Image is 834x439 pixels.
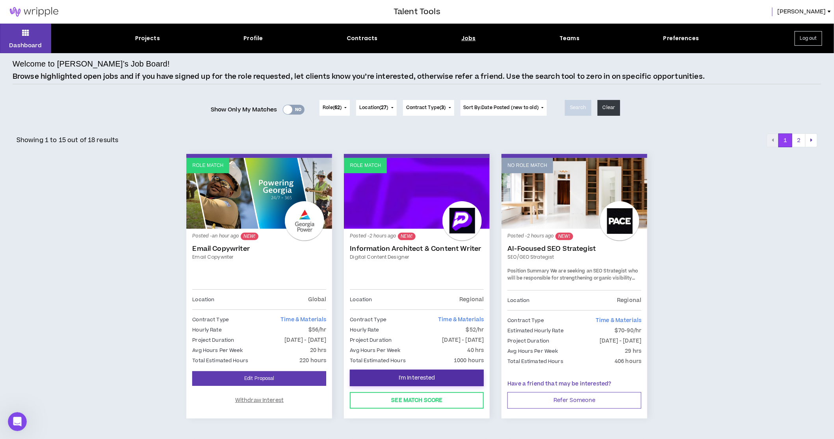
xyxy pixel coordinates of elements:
[350,346,400,355] p: Avg Hours Per Week
[468,346,484,355] p: 40 hrs
[615,326,641,335] p: $70-90/hr
[192,245,326,253] a: Email Copywriter
[454,356,484,365] p: 1000 hours
[507,347,558,356] p: Avg Hours Per Week
[308,295,327,304] p: Global
[507,337,549,345] p: Project Duration
[350,162,381,169] p: Role Match
[507,296,529,305] p: Location
[350,254,484,261] a: Digital Content Designer
[555,233,573,240] sup: NEW!
[778,133,792,148] button: 1
[507,233,641,240] p: Posted - 2 hours ago
[359,104,388,111] span: Location ( )
[192,336,234,345] p: Project Duration
[502,158,647,229] a: No Role Match
[777,7,826,16] span: [PERSON_NAME]
[17,135,119,145] p: Showing 1 to 15 out of 18 results
[192,233,326,240] p: Posted - an hour ago
[507,326,564,335] p: Estimated Hourly Rate
[598,100,620,116] button: Clear
[466,326,484,334] p: $52/hr
[507,316,544,325] p: Contract Type
[13,72,705,82] p: Browse highlighted open jobs and if you have signed up for the role requested, let clients know y...
[192,356,248,365] p: Total Estimated Hours
[600,337,642,345] p: [DATE] - [DATE]
[507,245,641,253] a: AI-Focused SEO Strategist
[308,326,327,334] p: $56/hr
[310,346,327,355] p: 20 hrs
[459,295,484,304] p: Regional
[323,104,342,111] span: Role ( )
[767,133,817,148] nav: pagination
[350,326,379,334] p: Hourly Rate
[507,380,641,388] p: Have a friend that may be interested?
[192,392,326,409] button: Withdraw Interest
[350,356,406,365] p: Total Estimated Hours
[192,315,229,324] p: Contract Type
[235,397,284,404] span: Withdraw Interest
[299,356,326,365] p: 220 hours
[406,104,446,111] span: Contract Type ( )
[350,245,484,253] a: Information Architect & Content Writer
[507,268,549,274] strong: Position Summary
[403,100,454,116] button: Contract Type(3)
[565,100,591,116] button: Search
[507,392,641,409] button: Refer Someone
[399,374,435,382] span: I'm Interested
[350,370,484,386] button: I'm Interested
[381,104,386,111] span: 27
[285,336,327,345] p: [DATE] - [DATE]
[617,296,641,305] p: Regional
[350,315,386,324] p: Contract Type
[334,104,340,111] span: 62
[625,347,642,356] p: 29 hrs
[9,41,42,50] p: Dashboard
[8,412,27,431] iframe: Intercom live chat
[596,317,641,324] span: Time & Materials
[319,100,350,116] button: Role(62)
[241,233,258,240] sup: NEW!
[356,100,396,116] button: Location(27)
[192,346,243,355] p: Avg Hours Per Week
[438,316,484,324] span: Time & Materials
[398,233,416,240] sup: NEW!
[559,34,580,43] div: Teams
[441,104,444,111] span: 3
[192,162,223,169] p: Role Match
[192,295,214,304] p: Location
[464,104,539,111] span: Sort By: Date Posted (new to old)
[792,133,806,148] button: 2
[507,268,638,351] span: We are seeking an SEO Strategist who will be responsible for strengthening organic visibility and...
[795,31,822,46] button: Log out
[347,34,377,43] div: Contracts
[186,158,332,229] a: Role Match
[663,34,699,43] div: Preferences
[394,6,440,18] h3: Talent Tools
[211,104,277,116] span: Show Only My Matches
[507,162,547,169] p: No Role Match
[13,58,170,70] h4: Welcome to [PERSON_NAME]’s Job Board!
[350,233,484,240] p: Posted - 2 hours ago
[244,34,263,43] div: Profile
[461,100,547,116] button: Sort By:Date Posted (new to old)
[350,392,484,409] button: See Match Score
[442,336,484,345] p: [DATE] - [DATE]
[280,316,326,324] span: Time & Materials
[344,158,490,229] a: Role Match
[507,357,563,366] p: Total Estimated Hours
[350,336,392,345] p: Project Duration
[350,295,372,304] p: Location
[135,34,160,43] div: Projects
[192,326,221,334] p: Hourly Rate
[615,357,641,366] p: 406 hours
[192,254,326,261] a: Email Copywriter
[507,254,641,261] a: SEO/GEO Strategist
[192,371,326,386] a: Edit Proposal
